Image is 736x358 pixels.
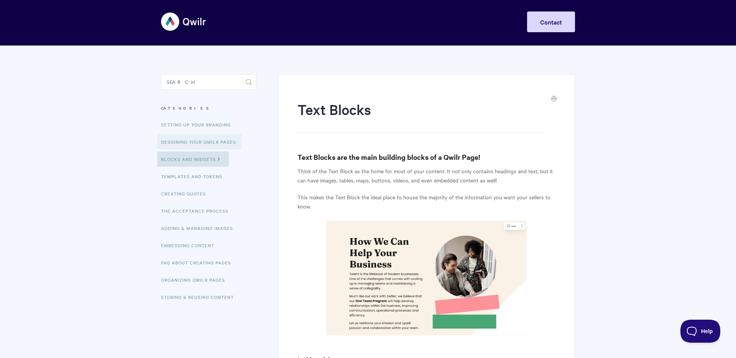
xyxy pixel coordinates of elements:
[161,289,240,305] a: Storing & Reusing Content
[161,74,256,90] input: Search
[161,186,212,201] a: Creating Quotes
[161,238,220,253] a: Embedding Content
[161,255,237,270] a: FAQ About Creating Pages
[161,220,239,236] a: Adding & Managing Images
[527,11,575,32] a: Contact
[551,95,557,103] a: Print this Article
[161,169,228,184] a: Templates and Tokens
[297,166,555,185] p: Think of the Text Block as the home for most of your content. It not only contains headings and t...
[297,192,555,211] p: This makes the Text Block the ideal place to house the majority of the information you want your ...
[297,152,555,163] h3: Text Blocks are the main building blocks of a Qwilr Page!
[161,272,231,287] a: Organizing Qwilr Pages
[161,117,237,132] a: Setting up your Branding
[297,100,544,133] h1: Text Blocks
[680,320,721,343] iframe: Toggle Customer Support
[161,7,207,36] img: Qwilr Help Center
[161,203,234,218] a: The Acceptance Process
[157,151,229,167] a: Blocks and Widgets
[161,101,256,115] h3: Categories
[157,134,242,149] a: Designing Your Qwilr Pages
